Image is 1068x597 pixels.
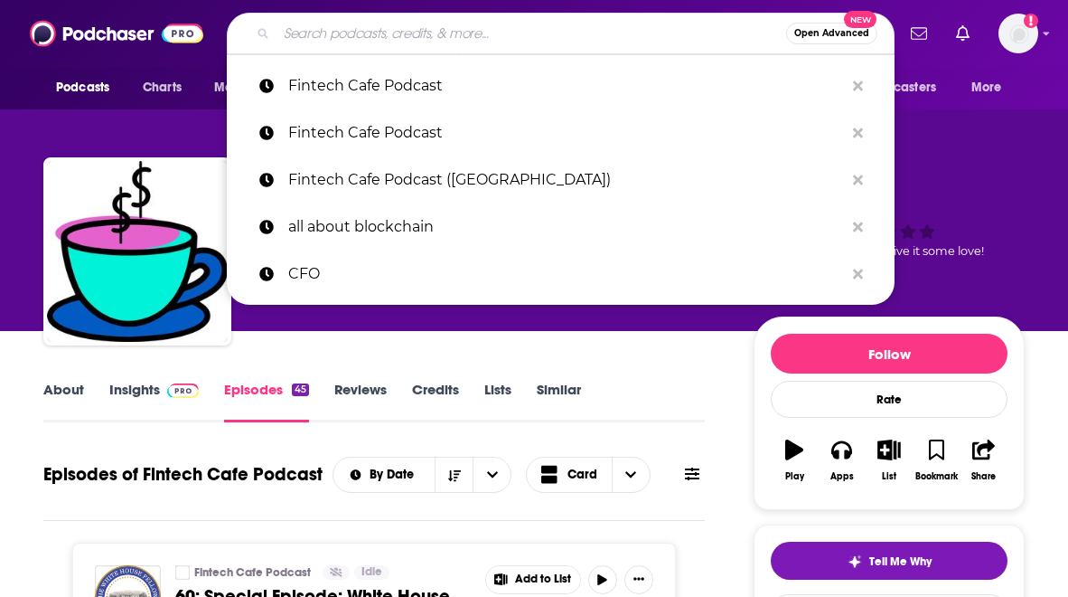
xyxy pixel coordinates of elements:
button: List [866,428,913,493]
button: Show More Button [624,565,653,594]
img: tell me why sparkle [848,554,862,569]
div: 45 [292,384,309,396]
button: Follow [771,334,1007,374]
div: Search podcasts, credits, & more... [227,13,895,54]
a: About [43,381,84,422]
a: Charts [131,71,192,105]
span: Logged in as HWdata [998,14,1038,53]
p: Fintech Cafe Podcast [288,109,844,156]
button: open menu [201,71,302,105]
input: Search podcasts, credits, & more... [276,19,786,48]
a: Episodes45 [224,381,309,422]
span: Idle [361,564,382,582]
button: Show profile menu [998,14,1038,53]
span: Charts [143,75,182,100]
button: Open AdvancedNew [786,23,877,44]
div: Share [971,471,996,482]
span: Monitoring [214,75,278,100]
div: Apps [830,471,854,482]
p: Fintech Cafe Podcast (US) [288,156,844,204]
p: CFO [288,251,844,298]
div: Play [785,471,804,482]
a: InsightsPodchaser Pro [109,381,199,422]
button: Sort Direction [435,458,473,492]
img: Podchaser Pro [167,384,199,398]
a: Show notifications dropdown [904,18,934,49]
span: New [844,11,876,28]
a: Idle [354,565,389,580]
a: Fintech Cafe Podcast [194,565,311,580]
div: Rate [771,381,1007,418]
button: Bookmark [913,428,960,493]
span: By Date [370,469,420,481]
img: User Profile [998,14,1038,53]
a: Credits [412,381,459,422]
div: Bookmark [915,471,958,482]
a: CFO [227,251,895,298]
a: Fintech Cafe Podcast [227,62,895,109]
button: tell me why sparkleTell Me Why [771,542,1007,580]
span: More [971,75,1002,100]
span: Podcasts [56,75,109,100]
img: Fintech Cafe Podcast [47,161,228,342]
span: Open Advanced [794,29,869,38]
button: open menu [473,458,511,492]
span: Card [567,469,597,481]
button: Choose View [526,457,651,493]
button: open menu [959,71,1025,105]
button: open menu [43,71,133,105]
a: Similar [537,381,581,422]
h1: Episodes of Fintech Cafe Podcast [43,463,323,486]
img: Podchaser - Follow, Share and Rate Podcasts [30,16,203,51]
p: Fintech Cafe Podcast [288,62,844,109]
a: Lists [484,381,511,422]
a: Fintech Cafe Podcast [175,565,190,580]
svg: Add a profile image [1024,14,1038,28]
button: Apps [818,428,865,493]
button: Play [771,428,818,493]
div: List [882,471,896,482]
button: Show More Button [486,566,580,593]
button: Share [960,428,1007,493]
button: open menu [333,469,436,481]
a: all about blockchain [227,204,895,251]
button: open menu [838,71,962,105]
h2: Choose List sort [333,457,512,493]
span: Add to List [515,573,571,586]
a: Fintech Cafe Podcast ([GEOGRAPHIC_DATA]) [227,156,895,204]
span: Tell Me Why [869,554,932,569]
a: Show notifications dropdown [949,18,977,49]
a: Fintech Cafe Podcast [227,109,895,156]
a: Reviews [334,381,387,422]
p: all about blockchain [288,204,844,251]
